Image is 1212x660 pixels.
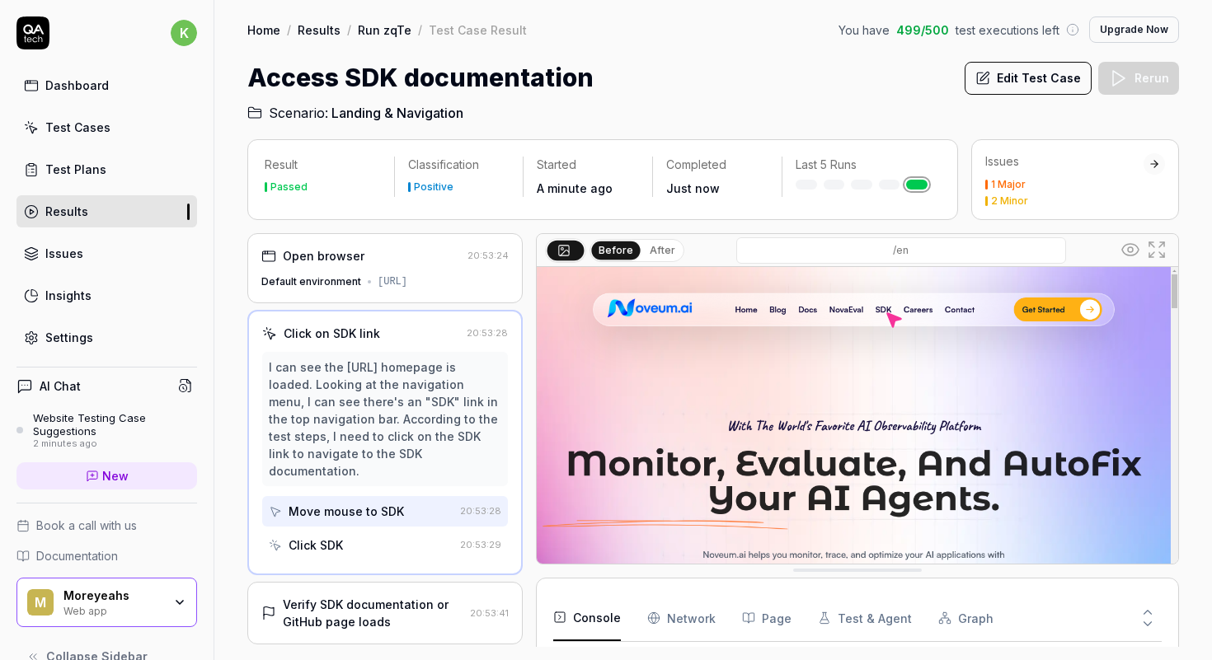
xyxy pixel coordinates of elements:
[45,329,93,346] div: Settings
[467,250,509,261] time: 20:53:24
[262,530,508,560] button: Click SDK20:53:29
[467,327,508,339] time: 20:53:28
[283,247,364,264] div: Open browser
[45,245,83,262] div: Issues
[63,603,162,616] div: Web app
[643,241,682,260] button: After
[283,596,463,630] div: Verify SDK documentation or GitHub page loads
[270,182,308,192] div: Passed
[289,536,343,554] div: Click SDK
[16,69,197,101] a: Dashboard
[460,505,501,517] time: 20:53:28
[171,20,197,46] span: k
[1144,236,1170,263] button: Open in full screen
[16,411,197,449] a: Website Testing Case Suggestions2 minutes ago
[991,196,1028,206] div: 2 Minor
[45,77,109,94] div: Dashboard
[965,62,1092,95] button: Edit Test Case
[16,321,197,353] a: Settings
[414,182,453,192] div: Positive
[262,496,508,527] button: Move mouse to SDK20:53:28
[102,467,129,484] span: New
[331,103,463,123] span: Landing & Navigation
[36,547,118,564] span: Documentation
[265,103,328,123] span: Scenario:
[63,588,162,603] div: Moreyeahs
[45,119,110,136] div: Test Cases
[284,325,380,342] div: Click on SDK link
[796,157,928,173] p: Last 5 Runs
[16,153,197,185] a: Test Plans
[261,274,361,289] div: Default environment
[45,203,88,220] div: Results
[647,595,716,641] button: Network
[45,287,92,304] div: Insights
[247,59,594,96] h1: Access SDK documentation
[247,103,463,123] a: Scenario:Landing & Navigation
[666,181,720,195] time: Just now
[938,595,994,641] button: Graph
[33,438,197,450] div: 2 minutes ago
[269,358,501,480] div: I can see the [URL] homepage is loaded. Looking at the navigation menu, I can see there's an "SDK...
[16,111,197,143] a: Test Cases
[1089,16,1179,43] button: Upgrade Now
[265,157,381,173] p: Result
[408,157,510,173] p: Classification
[839,21,890,39] span: You have
[742,595,792,641] button: Page
[553,595,621,641] button: Console
[666,157,768,173] p: Completed
[592,241,641,259] button: Before
[537,157,639,173] p: Started
[247,21,280,38] a: Home
[956,21,1059,39] span: test executions left
[171,16,197,49] button: k
[347,21,351,38] div: /
[27,589,54,616] span: M
[985,153,1144,170] div: Issues
[33,411,197,438] div: Website Testing Case Suggestions
[16,517,197,534] a: Book a call with us
[16,462,197,489] a: New
[1117,236,1144,263] button: Show all interative elements
[429,21,527,38] div: Test Case Result
[358,21,411,38] a: Run zqTe
[16,279,197,311] a: Insights
[818,595,912,641] button: Test & Agent
[45,161,106,178] div: Test Plans
[36,517,137,534] span: Book a call with us
[418,21,422,38] div: /
[16,237,197,269] a: Issues
[991,180,1026,190] div: 1 Major
[460,539,501,550] time: 20:53:29
[1098,62,1179,95] button: Rerun
[298,21,341,38] a: Results
[537,181,613,195] time: A minute ago
[16,578,197,627] button: MMoreyeahsWeb app
[40,377,81,395] h4: AI Chat
[470,607,509,619] time: 20:53:41
[378,274,407,289] div: [URL]
[289,503,404,520] div: Move mouse to SDK
[16,547,197,564] a: Documentation
[896,21,949,39] span: 499 / 500
[287,21,291,38] div: /
[16,195,197,227] a: Results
